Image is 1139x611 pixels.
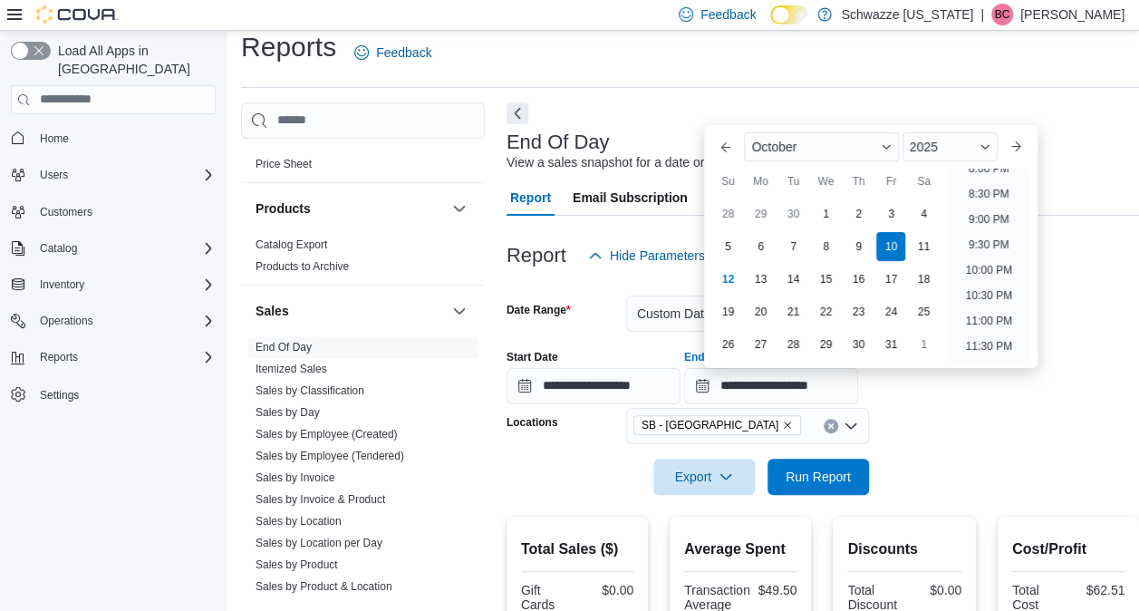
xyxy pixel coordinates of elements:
[4,381,223,407] button: Settings
[33,310,216,332] span: Operations
[758,583,797,597] div: $49.50
[40,314,93,328] span: Operations
[256,341,312,354] a: End Of Day
[824,419,838,433] button: Clear input
[713,265,742,294] div: day-12
[256,470,334,485] span: Sales by Invoice
[778,265,807,294] div: day-14
[811,167,840,196] div: We
[40,277,84,292] span: Inventory
[786,468,851,486] span: Run Report
[633,415,801,435] span: SB - Glendale
[256,259,349,274] span: Products to Archive
[33,274,216,296] span: Inventory
[256,384,364,397] a: Sales by Classification
[256,427,398,441] span: Sales by Employee (Created)
[782,420,793,431] button: Remove SB - Glendale from selection in this group
[876,199,905,228] div: day-3
[711,198,940,361] div: October, 2025
[33,346,85,368] button: Reports
[4,236,223,261] button: Catalog
[256,493,385,506] a: Sales by Invoice & Product
[653,459,755,495] button: Export
[958,285,1018,306] li: 10:30 PM
[256,558,338,571] a: Sales by Product
[36,5,118,24] img: Cova
[449,117,470,139] button: Pricing
[903,132,998,161] div: Button. Open the year selector. 2025 is currently selected.
[909,199,938,228] div: day-4
[751,140,796,154] span: October
[847,538,961,560] h2: Discounts
[33,127,216,150] span: Home
[241,29,336,65] h1: Reports
[33,164,216,186] span: Users
[746,265,775,294] div: day-13
[256,580,392,593] a: Sales by Product & Location
[256,428,398,441] a: Sales by Employee (Created)
[746,167,775,196] div: Mo
[256,363,327,375] a: Itemized Sales
[256,199,445,218] button: Products
[980,4,984,25] p: |
[1020,4,1125,25] p: [PERSON_NAME]
[11,118,216,455] nav: Complex example
[909,167,938,196] div: Sa
[33,201,100,223] a: Customers
[876,265,905,294] div: day-17
[876,232,905,261] div: day-10
[767,459,869,495] button: Run Report
[256,340,312,354] span: End Of Day
[507,131,610,153] h3: End Of Day
[713,199,742,228] div: day-28
[876,330,905,359] div: day-31
[40,168,68,182] span: Users
[507,153,772,172] div: View a sales snapshot for a date or date range.
[770,24,771,25] span: Dark Mode
[256,406,320,419] a: Sales by Day
[507,245,566,267] h3: Report
[844,419,858,433] button: Open list of options
[961,209,1017,230] li: 9:00 PM
[4,125,223,151] button: Home
[33,346,216,368] span: Reports
[256,536,382,550] span: Sales by Location per Day
[256,302,445,320] button: Sales
[1012,538,1125,560] h2: Cost/Profit
[40,350,78,364] span: Reports
[811,232,840,261] div: day-8
[909,265,938,294] div: day-18
[961,183,1017,205] li: 8:30 PM
[510,179,551,216] span: Report
[961,158,1017,179] li: 8:00 PM
[958,310,1018,332] li: 11:00 PM
[507,303,571,317] label: Date Range
[844,265,873,294] div: day-16
[1001,132,1030,161] button: Next month
[507,368,681,404] input: Press the down key to open a popover containing a calendar.
[770,5,808,24] input: Dark Mode
[4,308,223,334] button: Operations
[811,297,840,326] div: day-22
[33,383,216,405] span: Settings
[1072,583,1125,597] div: $62.51
[256,362,327,376] span: Itemized Sales
[33,238,216,259] span: Catalog
[51,42,216,78] span: Load All Apps in [GEOGRAPHIC_DATA]
[711,132,740,161] button: Previous Month
[507,350,558,364] label: Start Date
[684,350,731,364] label: End Date
[958,335,1018,357] li: 11:30 PM
[4,272,223,297] button: Inventory
[991,4,1013,25] div: Brennan Croy
[347,34,439,71] a: Feedback
[256,158,312,170] a: Price Sheet
[876,167,905,196] div: Fr
[844,232,873,261] div: day-9
[909,232,938,261] div: day-11
[40,388,79,402] span: Settings
[449,300,470,322] button: Sales
[4,199,223,225] button: Customers
[33,238,84,259] button: Catalog
[700,5,756,24] span: Feedback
